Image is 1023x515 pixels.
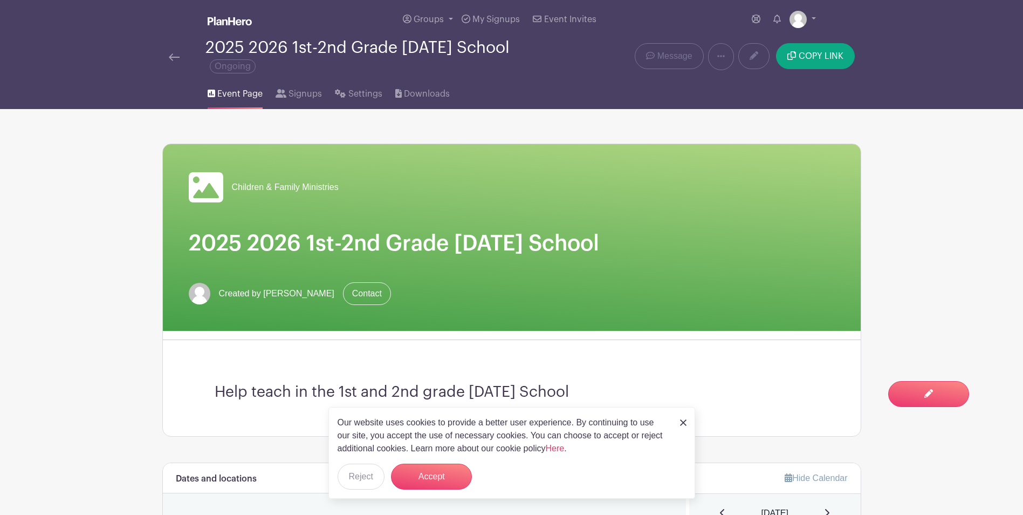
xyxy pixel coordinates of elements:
a: Settings [335,74,382,109]
p: Our website uses cookies to provide a better user experience. By continuing to use our site, you ... [338,416,669,455]
img: close_button-5f87c8562297e5c2d7936805f587ecaba9071eb48480494691a3f1689db116b3.svg [680,419,686,426]
button: Accept [391,464,472,490]
a: Here [546,444,565,453]
span: Downloads [404,87,450,100]
span: Ongoing [210,59,256,73]
span: Event Page [217,87,263,100]
a: Contact [343,282,391,305]
img: logo_white-6c42ec7e38ccf1d336a20a19083b03d10ae64f83f12c07503d8b9e83406b4c7d.svg [208,17,252,25]
img: default-ce2991bfa6775e67f084385cd625a349d9dcbb7a52a09fb2fda1e96e2d18dcdb.png [189,283,210,304]
a: Hide Calendar [785,473,847,483]
span: Created by [PERSON_NAME] [219,287,334,300]
span: My Signups [472,15,520,24]
button: Reject [338,464,385,490]
img: default-ce2991bfa6775e67f084385cd625a349d9dcbb7a52a09fb2fda1e96e2d18dcdb.png [789,11,807,28]
span: Children & Family Ministries [232,181,339,194]
a: Event Page [208,74,263,109]
span: Groups [414,15,444,24]
button: COPY LINK [776,43,854,69]
span: Event Invites [544,15,596,24]
span: Message [657,50,692,63]
span: Signups [289,87,322,100]
h1: 2025 2026 1st-2nd Grade [DATE] School [189,231,835,256]
a: Message [635,43,703,69]
div: 2025 2026 1st-2nd Grade [DATE] School [205,39,555,74]
h3: Help teach in the 1st and 2nd grade [DATE] School [215,383,809,402]
a: Downloads [395,74,450,109]
img: back-arrow-29a5d9b10d5bd6ae65dc969a981735edf675c4d7a1fe02e03b50dbd4ba3cdb55.svg [169,53,180,61]
h6: Dates and locations [176,474,257,484]
span: COPY LINK [799,52,843,60]
span: Settings [348,87,382,100]
a: Signups [276,74,322,109]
